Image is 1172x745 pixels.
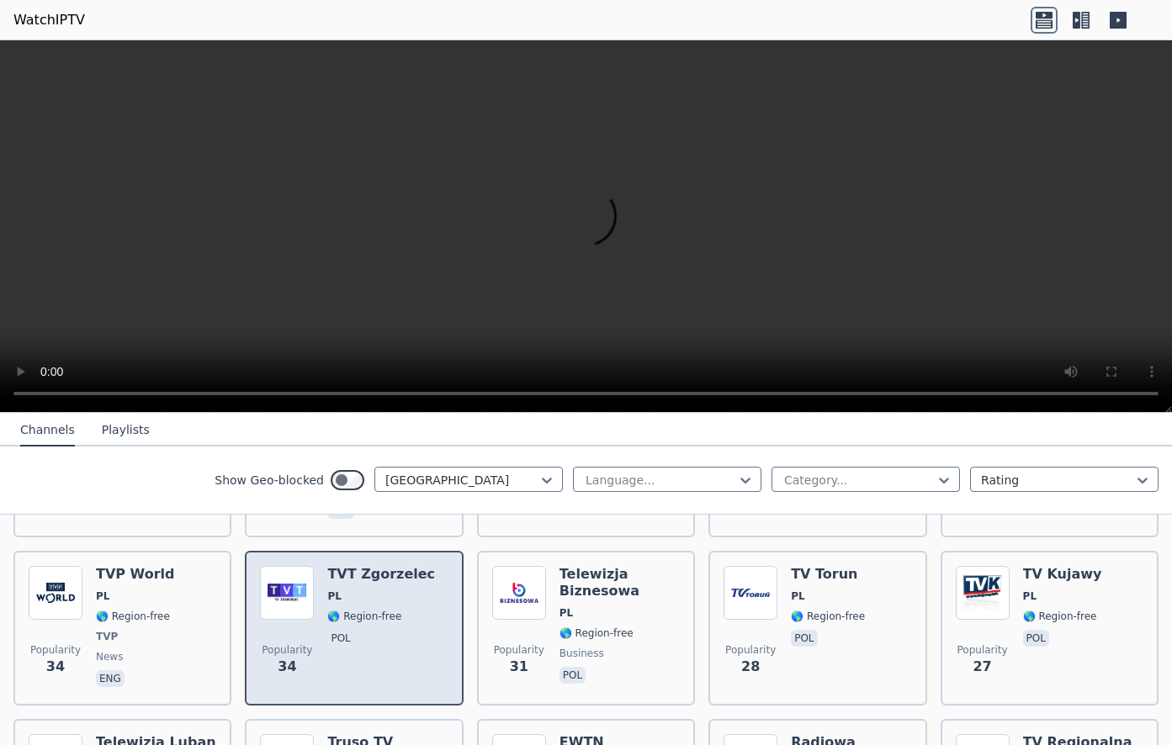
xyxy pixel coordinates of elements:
[559,606,573,620] span: PL
[215,472,324,489] label: Show Geo-blocked
[13,10,85,30] a: WatchIPTV
[957,643,1008,657] span: Popularity
[559,647,604,660] span: business
[725,643,776,657] span: Popularity
[724,566,777,620] img: TV Torun
[29,566,82,620] img: TVP World
[791,610,865,623] span: 🌎 Region-free
[1023,589,1037,603] span: PL
[559,626,634,640] span: 🌎 Region-free
[559,566,680,600] h6: Telewizja Biznesowa
[327,566,435,583] h6: TVT Zgorzelec
[278,657,296,677] span: 34
[260,566,314,620] img: TVT Zgorzelec
[262,643,312,657] span: Popularity
[96,650,123,663] span: news
[20,415,75,446] button: Channels
[327,610,401,623] span: 🌎 Region-free
[96,589,109,603] span: PL
[973,657,991,677] span: 27
[1023,610,1097,623] span: 🌎 Region-free
[327,630,353,647] p: pol
[791,630,817,647] p: pol
[96,630,118,643] span: TVP
[510,657,528,677] span: 31
[96,566,175,583] h6: TVP World
[791,566,865,583] h6: TV Torun
[96,610,170,623] span: 🌎 Region-free
[741,657,760,677] span: 28
[791,589,804,603] span: PL
[102,415,150,446] button: Playlists
[327,589,341,603] span: PL
[956,566,1010,620] img: TV Kujawy
[46,657,65,677] span: 34
[559,667,586,684] p: pol
[30,643,81,657] span: Popularity
[1023,566,1102,583] h6: TV Kujawy
[494,643,544,657] span: Popularity
[1023,630,1049,647] p: pol
[492,566,546,620] img: Telewizja Biznesowa
[96,670,125,687] p: eng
